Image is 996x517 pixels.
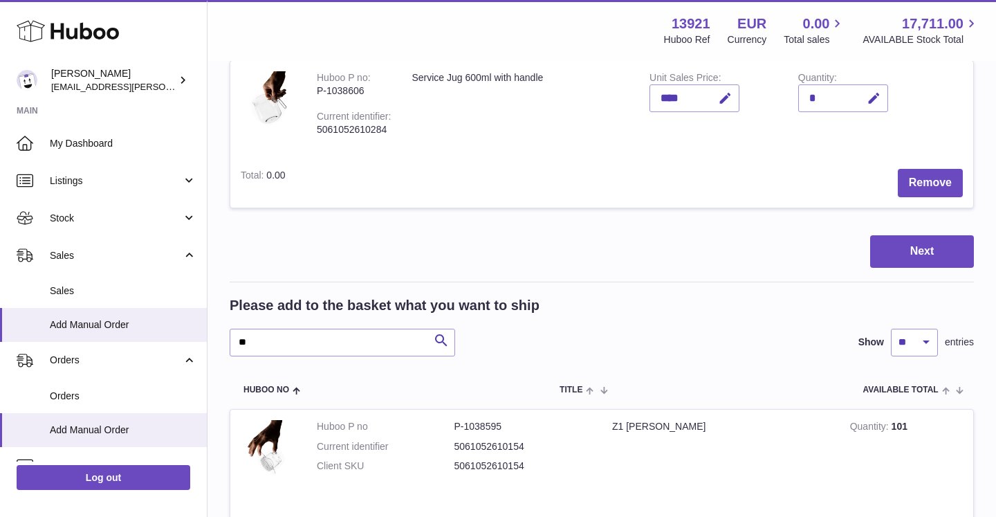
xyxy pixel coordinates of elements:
img: europe@orea.uk [17,70,37,91]
img: Service Jug 600ml with handle [241,71,296,145]
span: Total sales [784,33,845,46]
td: Service Jug 600ml with handle [401,61,639,159]
button: Next [870,235,974,268]
span: Add Manual Order [50,424,196,437]
strong: EUR [737,15,766,33]
span: AVAILABLE Stock Total [863,33,979,46]
span: [EMAIL_ADDRESS][PERSON_NAME][DOMAIN_NAME] [51,81,277,92]
span: Orders [50,390,196,403]
dt: Huboo P no [317,420,454,433]
a: Log out [17,465,190,490]
div: Huboo P no [317,72,371,87]
dd: 5061052610154 [454,440,592,453]
span: Sales [50,284,196,298]
span: 0.00 [803,15,830,33]
div: [PERSON_NAME] [51,67,176,93]
div: P-1038606 [317,84,391,98]
span: Title [560,386,582,394]
dt: Client SKU [317,460,454,473]
span: Orders [50,354,182,367]
label: Unit Sales Price [649,72,721,87]
span: 17,711.00 [902,15,963,33]
div: Currency [728,33,767,46]
span: Stock [50,212,182,225]
td: 101 [840,410,973,508]
strong: Quantity [850,421,892,435]
img: Z1 Brewer [241,420,296,494]
span: Huboo no [243,386,289,394]
span: Sales [50,249,182,262]
dt: Current identifier [317,440,454,453]
span: 0.00 [266,170,285,181]
span: My Dashboard [50,137,196,150]
dd: P-1038595 [454,420,592,433]
label: Quantity [798,72,837,87]
label: Total [241,170,266,184]
span: Add Manual Order [50,318,196,332]
span: Listings [50,174,182,188]
td: Z1 [PERSON_NAME] [602,410,840,508]
a: 0.00 Total sales [784,15,845,46]
div: Huboo Ref [664,33,710,46]
label: Show [858,336,884,349]
span: Usage [50,459,196,472]
span: AVAILABLE Total [863,386,939,394]
h2: Please add to the basket what you want to ship [230,296,539,315]
strong: 13921 [672,15,710,33]
span: entries [945,336,974,349]
a: 17,711.00 AVAILABLE Stock Total [863,15,979,46]
dd: 5061052610154 [454,460,592,473]
button: Remove [898,169,963,197]
div: 5061052610284 [317,123,391,136]
div: Current identifier [317,111,391,125]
